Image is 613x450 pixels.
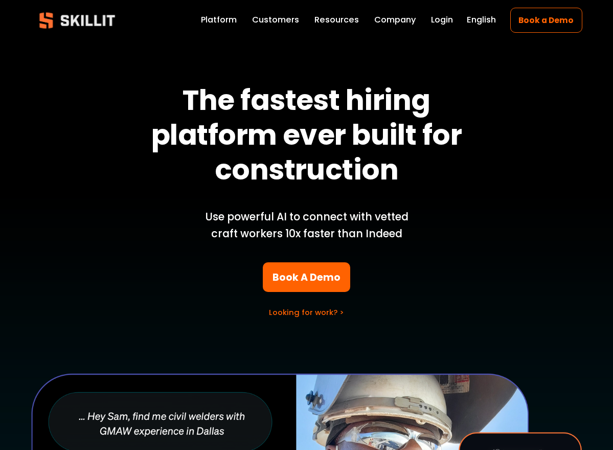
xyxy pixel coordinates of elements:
[374,13,416,28] a: Company
[151,80,468,189] strong: The fastest hiring platform ever built for construction
[193,208,420,242] p: Use powerful AI to connect with vetted craft workers 10x faster than Indeed
[252,13,299,28] a: Customers
[431,13,453,28] a: Login
[467,14,496,26] span: English
[269,307,344,318] a: Looking for work? >
[314,13,359,28] a: folder dropdown
[201,13,237,28] a: Platform
[263,262,350,291] a: Book A Demo
[467,13,496,28] div: language picker
[510,8,582,33] a: Book a Demo
[314,14,359,26] span: Resources
[31,5,124,36] img: Skillit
